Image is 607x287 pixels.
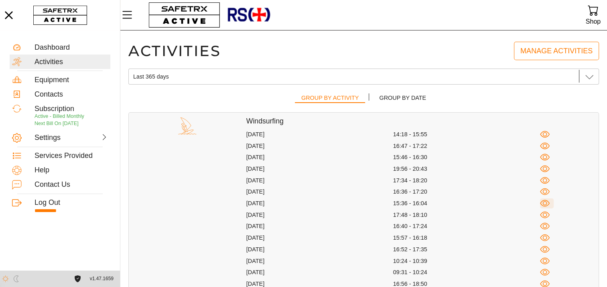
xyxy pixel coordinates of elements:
button: v1.47.1659 [85,272,118,285]
span: View [540,210,550,220]
div: 17:34 - 18:20 [393,177,540,184]
div: [DATE] [246,246,393,253]
div: Services Provided [35,152,108,160]
div: [DATE] [246,177,393,184]
span: Last 365 days [133,73,169,80]
span: Group by Activity [301,93,359,103]
img: ContactUs.svg [12,180,22,190]
div: [DATE] [246,154,393,161]
div: [DATE] [246,188,393,196]
div: [DATE] [246,211,393,219]
span: View [540,164,550,174]
div: [DATE] [246,165,393,173]
div: 15:46 - 16:30 [393,154,540,161]
a: Manage Activities [514,42,599,60]
img: Subscription.svg [12,104,22,113]
img: Help.svg [12,166,22,175]
div: 15:36 - 16:04 [393,200,540,207]
div: [DATE] [246,234,393,242]
span: View [540,198,550,208]
div: 17:48 - 18:10 [393,211,540,219]
div: [DATE] [246,142,393,150]
span: View [540,141,550,151]
span: Next Bill On [DATE] [35,121,79,126]
div: [DATE] [246,269,393,276]
div: 09:31 - 10:24 [393,269,540,276]
img: Equipment.svg [12,75,22,85]
div: Settings [35,133,70,142]
div: 10:24 - 10:39 [393,257,540,265]
span: View [540,152,550,162]
h5: Windsurfing [246,117,599,126]
span: View [540,129,550,139]
div: 16:36 - 17:20 [393,188,540,196]
img: ModeLight.svg [2,275,9,282]
span: View [540,176,550,186]
a: License Agreement [72,275,83,282]
span: Group by Date [379,93,426,103]
span: v1.47.1659 [90,275,114,283]
span: Manage Activities [520,45,593,57]
h1: Activities [128,42,221,60]
img: WIND_SURFING.svg [178,117,197,135]
div: 19:56 - 20:43 [393,165,540,173]
div: 15:57 - 16:18 [393,234,540,242]
span: Active - Billed Monthly [35,113,84,119]
span: View [540,233,550,243]
div: Shop [586,16,601,27]
div: [DATE] [246,131,393,138]
div: [DATE] [246,222,393,230]
span: View [540,245,550,255]
div: Help [35,166,108,175]
div: 14:18 - 15:55 [393,131,540,138]
button: Group by Activity [295,91,365,106]
div: Activities [35,58,108,67]
img: Activities.svg [12,57,22,67]
div: 16:40 - 17:24 [393,222,540,230]
span: View [540,187,550,197]
span: View [540,221,550,231]
div: Equipment [35,76,108,85]
span: View [540,267,550,277]
div: Log Out [35,198,108,207]
span: View [540,256,550,266]
div: Subscription [35,105,108,113]
div: Contacts [35,90,108,99]
img: ModeDark.svg [13,275,20,282]
div: 16:52 - 17:35 [393,246,540,253]
div: [DATE] [246,257,393,265]
div: 16:47 - 17:22 [393,142,540,150]
div: Dashboard [35,43,108,52]
img: RescueLogo.png [227,2,271,28]
div: [DATE] [246,200,393,207]
button: Group by Date [373,91,432,106]
button: Menu [120,6,140,23]
div: Contact Us [35,180,108,189]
